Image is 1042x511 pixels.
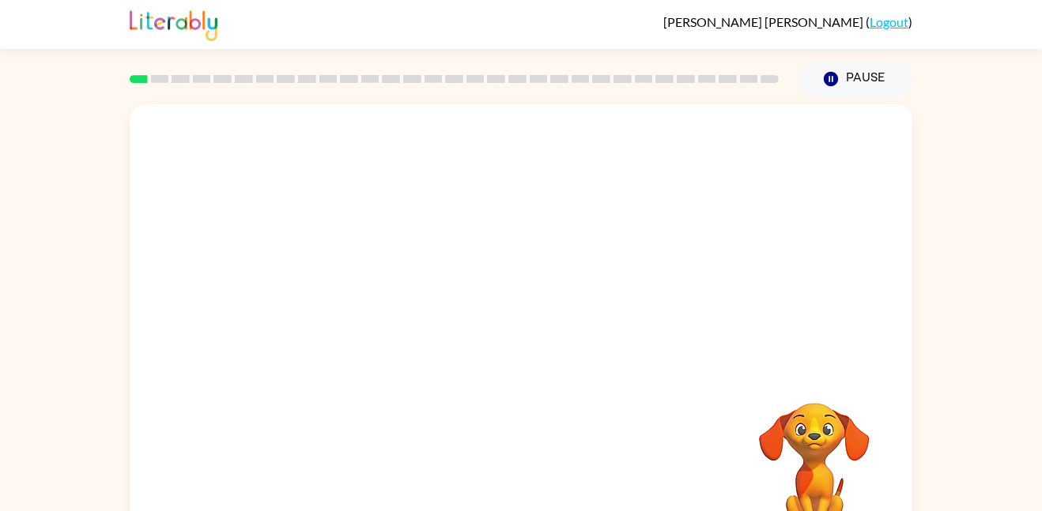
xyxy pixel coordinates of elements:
[663,14,912,29] div: ( )
[870,14,908,29] a: Logout
[798,61,912,97] button: Pause
[663,14,866,29] span: [PERSON_NAME] [PERSON_NAME]
[130,6,217,41] img: Literably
